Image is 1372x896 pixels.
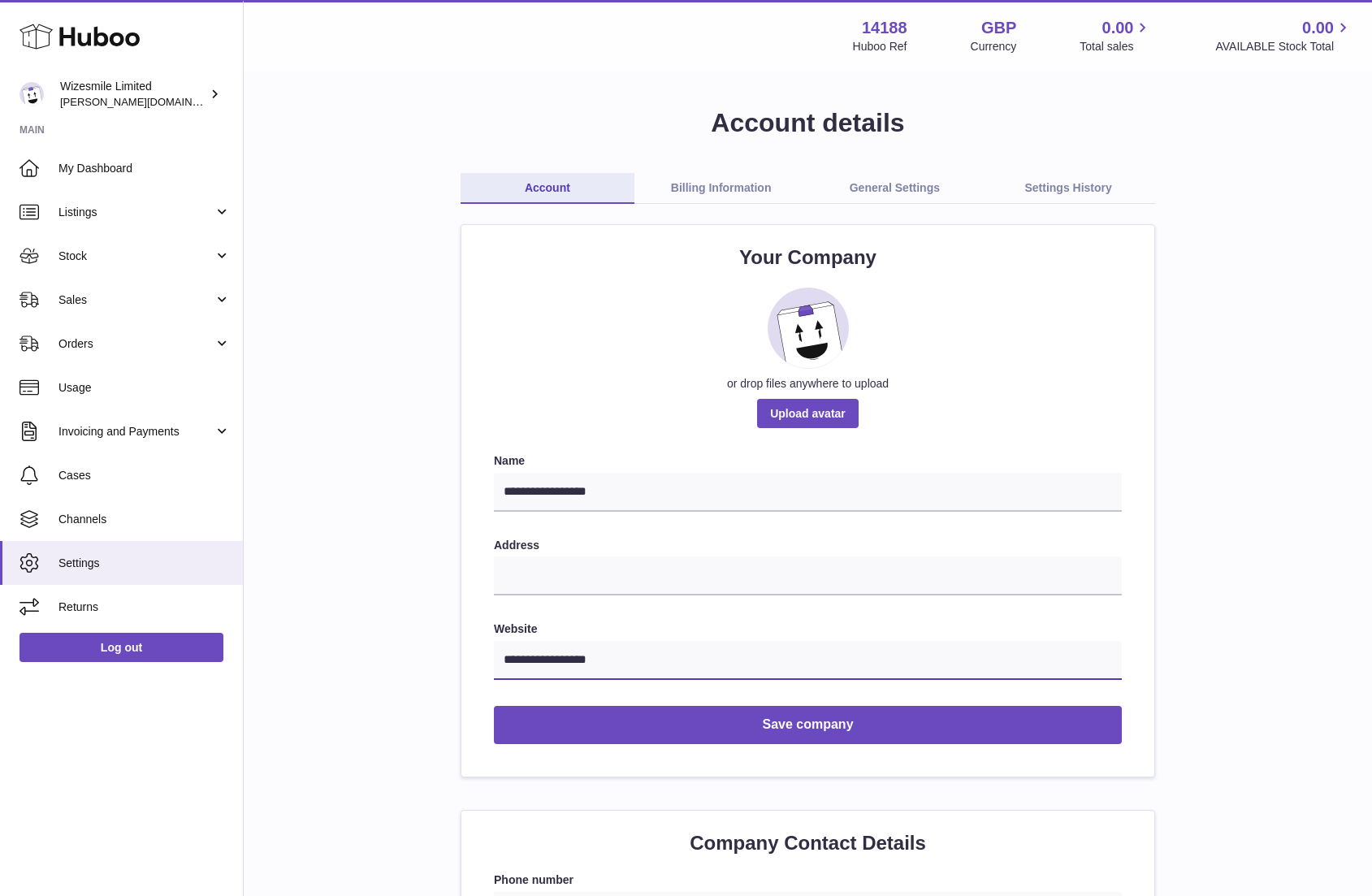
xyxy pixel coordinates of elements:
a: Account [461,173,634,204]
strong: GBP [981,17,1016,39]
span: Stock [58,249,214,264]
a: Log out [19,633,223,662]
button: Save company [494,706,1122,744]
h2: Your Company [494,245,1122,271]
span: [PERSON_NAME][DOMAIN_NAME][EMAIL_ADDRESS][DOMAIN_NAME] [60,95,410,108]
img: adrian.land@nueos.com [19,82,44,106]
div: or drop files anywhere to upload [494,376,1122,392]
img: placeholder_image.svg [768,288,849,369]
div: Huboo Ref [853,39,907,54]
a: Settings History [981,173,1155,204]
label: Name [494,453,1122,469]
h2: Company Contact Details [494,830,1122,856]
span: AVAILABLE Stock Total [1215,39,1353,54]
a: Billing Information [634,173,808,204]
span: 0.00 [1302,17,1334,39]
span: Invoicing and Payments [58,424,214,439]
span: Listings [58,205,214,220]
span: Total sales [1080,39,1152,54]
div: Currency [971,39,1017,54]
div: Wizesmile Limited [60,79,206,110]
span: Channels [58,512,231,527]
label: Website [494,621,1122,637]
span: Cases [58,468,231,483]
span: Orders [58,336,214,352]
strong: 14188 [862,17,907,39]
label: Phone number [494,872,1122,888]
a: General Settings [808,173,982,204]
a: 0.00 Total sales [1080,17,1152,54]
span: Settings [58,556,231,571]
h1: Account details [270,106,1346,141]
span: Sales [58,292,214,308]
span: Returns [58,599,231,615]
span: Usage [58,380,231,396]
a: 0.00 AVAILABLE Stock Total [1215,17,1353,54]
span: Upload avatar [757,399,859,428]
span: My Dashboard [58,161,231,176]
span: 0.00 [1102,17,1134,39]
label: Address [494,538,1122,553]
